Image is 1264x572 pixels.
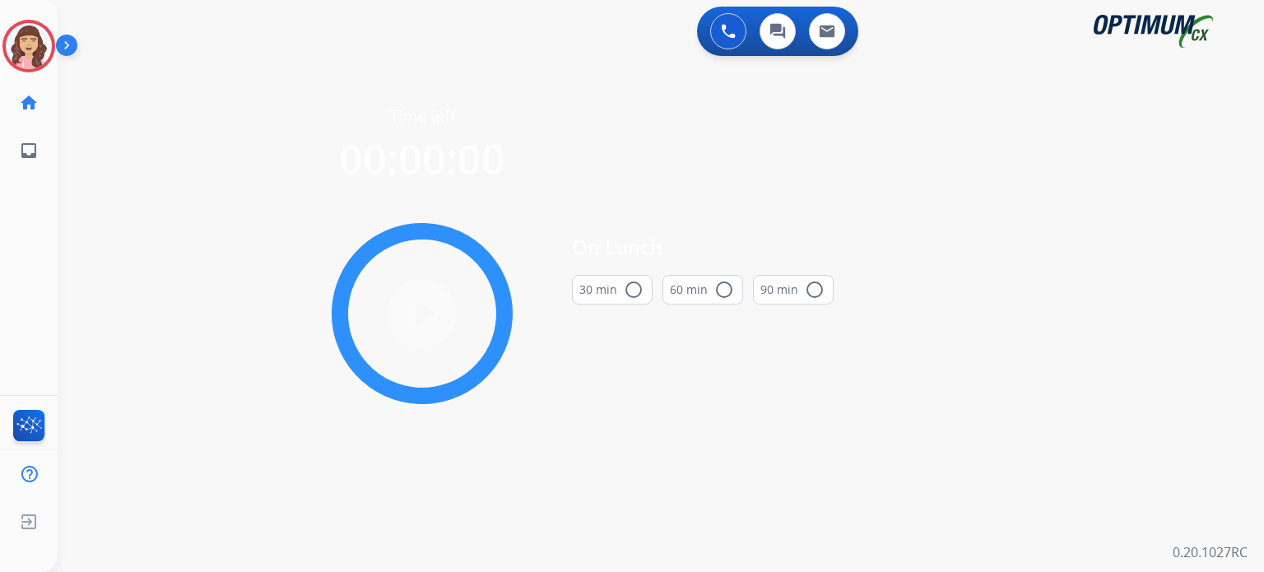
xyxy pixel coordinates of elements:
button: 90 min [753,275,834,305]
mat-icon: radio_button_unchecked [624,280,644,300]
span: On Lunch [572,232,834,262]
span: 00:00:00 [339,131,505,187]
span: Time left [389,105,456,128]
p: 0.20.1027RC [1173,542,1248,562]
img: avatar [6,23,52,69]
mat-icon: radio_button_unchecked [805,280,825,300]
mat-icon: home [19,93,39,113]
mat-icon: inbox [19,141,39,160]
button: 30 min [572,275,653,305]
mat-icon: radio_button_unchecked [714,280,734,300]
button: 60 min [662,275,743,305]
